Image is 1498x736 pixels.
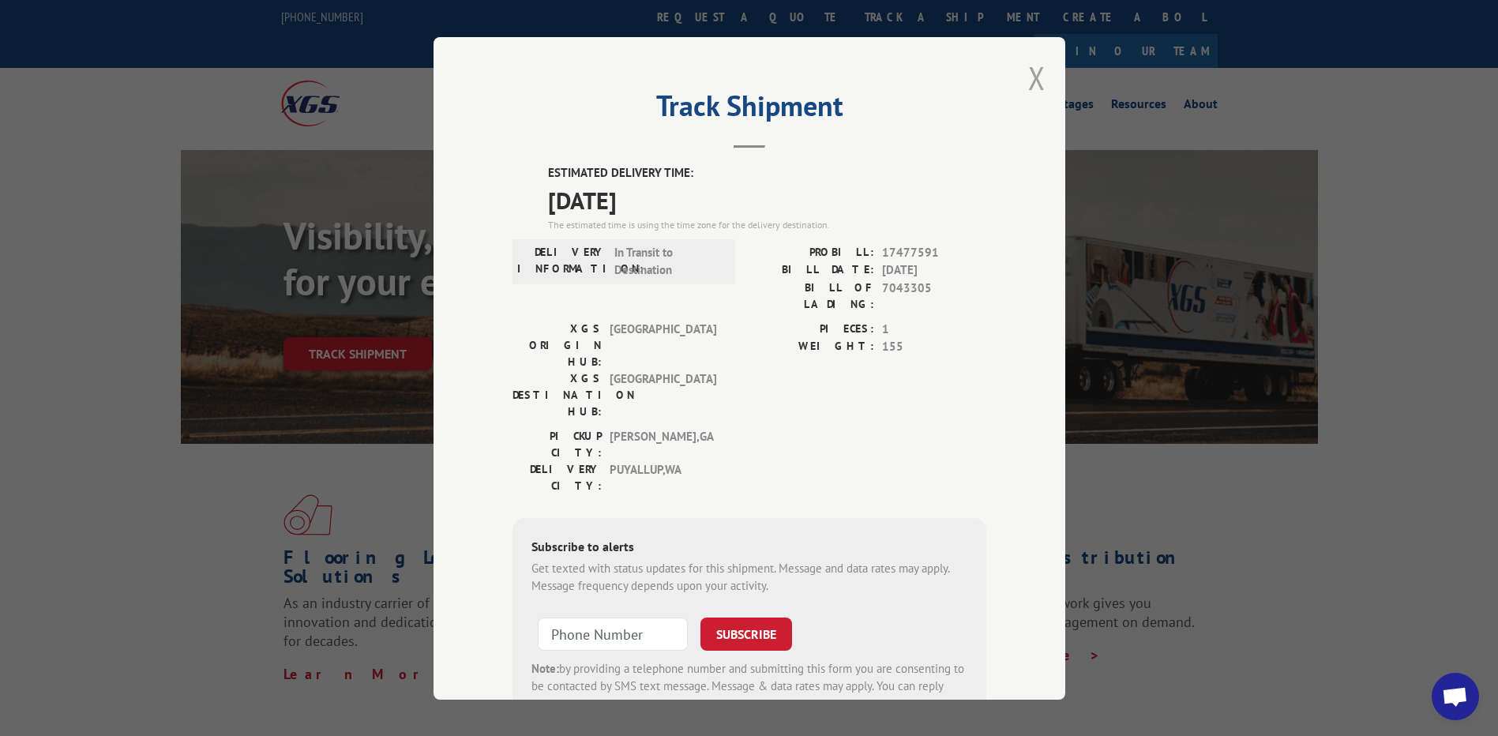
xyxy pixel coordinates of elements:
h2: Track Shipment [512,95,986,125]
span: 155 [882,338,986,356]
div: The estimated time is using the time zone for the delivery destination. [548,217,986,231]
label: XGS DESTINATION HUB: [512,370,602,419]
label: PICKUP CITY: [512,427,602,460]
div: by providing a telephone number and submitting this form you are consenting to be contacted by SM... [531,659,967,713]
label: WEIGHT: [749,338,874,356]
span: 1 [882,320,986,338]
span: 17477591 [882,243,986,261]
span: [PERSON_NAME] , GA [610,427,716,460]
div: Get texted with status updates for this shipment. Message and data rates may apply. Message frequ... [531,559,967,595]
span: [GEOGRAPHIC_DATA] [610,370,716,419]
span: 7043305 [882,279,986,312]
label: ESTIMATED DELIVERY TIME: [548,164,986,182]
label: XGS ORIGIN HUB: [512,320,602,370]
label: BILL DATE: [749,261,874,280]
strong: Note: [531,660,559,675]
div: Open chat [1432,673,1479,720]
label: PIECES: [749,320,874,338]
span: [DATE] [548,182,986,217]
span: PUYALLUP , WA [610,460,716,494]
label: BILL OF LADING: [749,279,874,312]
label: DELIVERY CITY: [512,460,602,494]
input: Phone Number [538,617,688,650]
label: PROBILL: [749,243,874,261]
div: Subscribe to alerts [531,536,967,559]
button: Close modal [1028,57,1046,99]
label: DELIVERY INFORMATION: [517,243,606,279]
span: [DATE] [882,261,986,280]
span: [GEOGRAPHIC_DATA] [610,320,716,370]
span: In Transit to Destination [614,243,721,279]
button: SUBSCRIBE [700,617,792,650]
